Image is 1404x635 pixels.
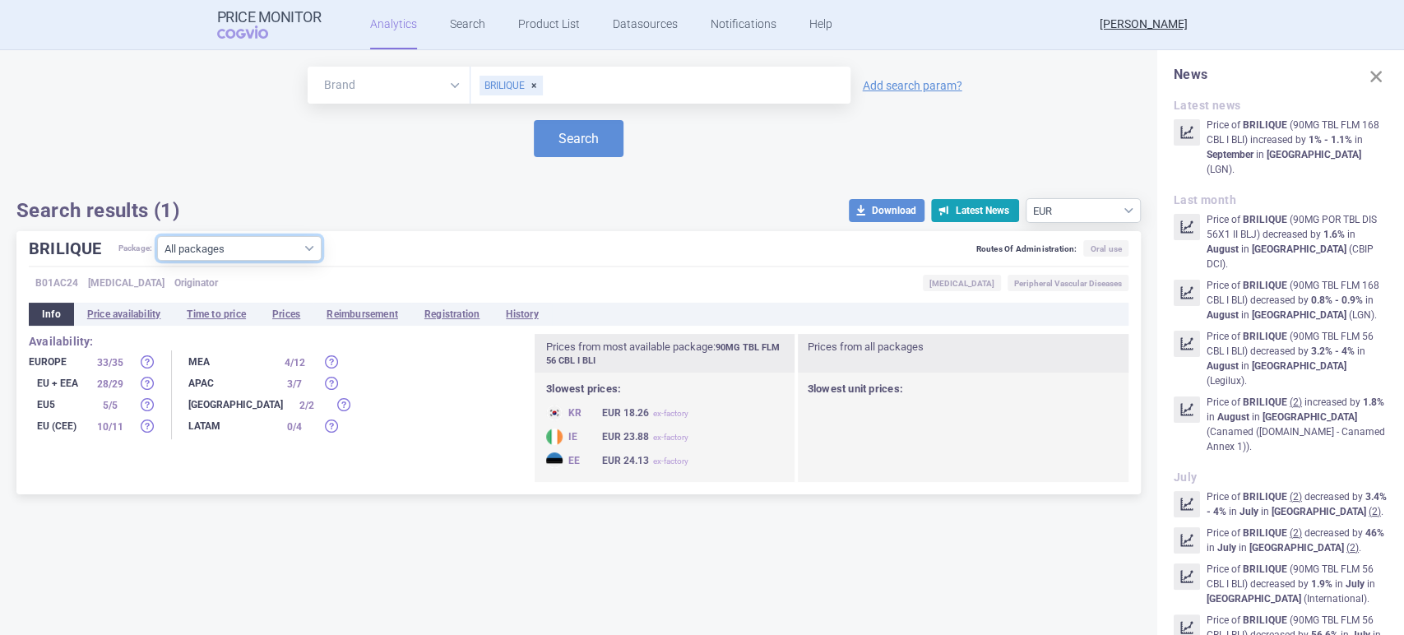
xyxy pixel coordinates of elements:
h2: Latest news [1174,99,1388,113]
div: 33 / 35 [90,355,131,371]
strong: August [1207,243,1239,255]
h2: Last month [1174,193,1388,207]
strong: BRILIQUE [1243,119,1287,131]
p: Price of decreased by in in . [1207,489,1388,519]
strong: August [1217,411,1249,423]
h1: Search results (1) [16,198,179,223]
strong: [GEOGRAPHIC_DATA] [1252,360,1346,372]
strong: BRILIQUE [1243,280,1287,291]
strong: BRILIQUE [1243,396,1287,408]
strong: [GEOGRAPHIC_DATA] [1263,411,1357,423]
u: ( 2 ) [1369,506,1381,517]
strong: 0.8% - 0.9% [1311,294,1363,306]
div: LATAM [188,418,271,434]
strong: 1.8% [1363,396,1384,408]
span: Originator [174,275,218,291]
strong: [GEOGRAPHIC_DATA] [1272,506,1366,517]
strong: [GEOGRAPHIC_DATA] [1267,149,1361,160]
strong: 90MG TBL FLM 56 CBL I BLI [546,342,780,366]
div: [GEOGRAPHIC_DATA] [188,396,283,413]
li: Price availability [74,303,174,326]
h3: Prices from most available package: [535,334,796,373]
strong: 1.6% [1323,229,1345,240]
button: Search [534,120,623,157]
div: IE [546,429,595,445]
strong: Price Monitor [217,9,322,25]
p: Price of decreased by in in . [1207,526,1388,555]
a: Price MonitorCOGVIO [217,9,322,40]
div: MEA [188,354,271,370]
strong: [GEOGRAPHIC_DATA] [1252,243,1346,255]
h1: BRILIQUE [29,236,118,261]
div: 3 / 7 [274,376,315,392]
strong: [GEOGRAPHIC_DATA] [1252,309,1346,321]
span: [MEDICAL_DATA] [923,275,1001,291]
span: Peripheral Vascular Diseases [1008,275,1128,291]
u: ( 2 ) [1290,491,1302,503]
h2: 3 lowest prices: [546,382,785,396]
p: Price of ( 90MG TBL FLM 168 CBL I BLI ) increased by in in ( LGN ) . [1207,118,1388,177]
strong: September [1207,149,1253,160]
span: ex-factory [653,409,688,418]
div: Europe [29,354,86,370]
div: 10 / 11 [90,419,131,435]
button: Download [849,199,924,222]
p: Price of increased by in in ( Canamed ([DOMAIN_NAME] - Canamed Annex 1) ) . [1207,395,1388,454]
strong: BRILIQUE [1243,563,1287,575]
span: B01AC24 [35,275,78,291]
span: Oral use [1083,240,1128,257]
span: Package: [118,236,153,261]
strong: August [1207,309,1239,321]
u: ( 2 ) [1290,527,1302,539]
div: Routes Of Administration: [975,240,1128,262]
h2: 3 lowest unit prices: [808,382,1117,396]
li: Prices [259,303,313,326]
div: EUR 24.13 [602,452,688,470]
strong: August [1207,360,1239,372]
span: [MEDICAL_DATA] [88,275,164,291]
span: ex-factory [653,433,688,442]
div: BRILIQUE [480,76,543,95]
span: COGVIO [217,25,291,39]
div: 4 / 12 [274,355,315,371]
div: KR [546,405,595,421]
strong: BRILIQUE [1243,214,1287,225]
li: Reimbursement [313,303,411,326]
span: ex-factory [653,457,688,466]
h2: Availability: [29,334,535,349]
strong: BRILIQUE [1243,527,1287,539]
p: Price of ( 90MG TBL FLM 56 CBL I BLI ) decreased by in in ( International ) . [1207,562,1388,606]
div: 0 / 4 [274,419,315,435]
strong: 3.4% - 4% [1207,491,1387,517]
h1: News [1174,67,1388,82]
div: APAC [188,375,271,392]
div: 28 / 29 [90,376,131,392]
strong: 1% - 1.1% [1309,134,1352,146]
h3: Prices from all packages [796,334,1128,360]
strong: BRILIQUE [1243,614,1287,626]
div: EE [546,452,595,469]
a: Add search param? [863,80,962,91]
div: EUR 18.26 [602,405,688,422]
div: EU5 [29,396,86,413]
strong: 46% [1365,527,1384,539]
li: Time to price [174,303,259,326]
p: Price of ( 90MG TBL FLM 168 CBL I BLI ) decreased by in in ( LGN ) . [1207,278,1388,322]
div: EUR 23.88 [602,429,688,446]
img: Ireland [546,429,563,445]
strong: July [1240,506,1258,517]
div: 5 / 5 [90,397,131,414]
strong: BRILIQUE [1243,491,1287,503]
strong: [GEOGRAPHIC_DATA] [1207,593,1301,605]
div: 2 / 2 [286,397,327,414]
strong: July [1217,542,1236,554]
li: Info [29,303,74,326]
u: ( 2 ) [1290,396,1302,408]
strong: July [1346,578,1365,590]
div: EU (CEE) [29,418,86,434]
p: Price of ( 90MG POR TBL DIS 56X1 II BLJ ) decreased by in in ( CBIP DCI ) . [1207,212,1388,271]
div: EU + EEA [29,375,86,392]
img: Estonia [546,452,563,469]
strong: 1.9% [1311,578,1332,590]
strong: 3.2% - 4% [1311,345,1355,357]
